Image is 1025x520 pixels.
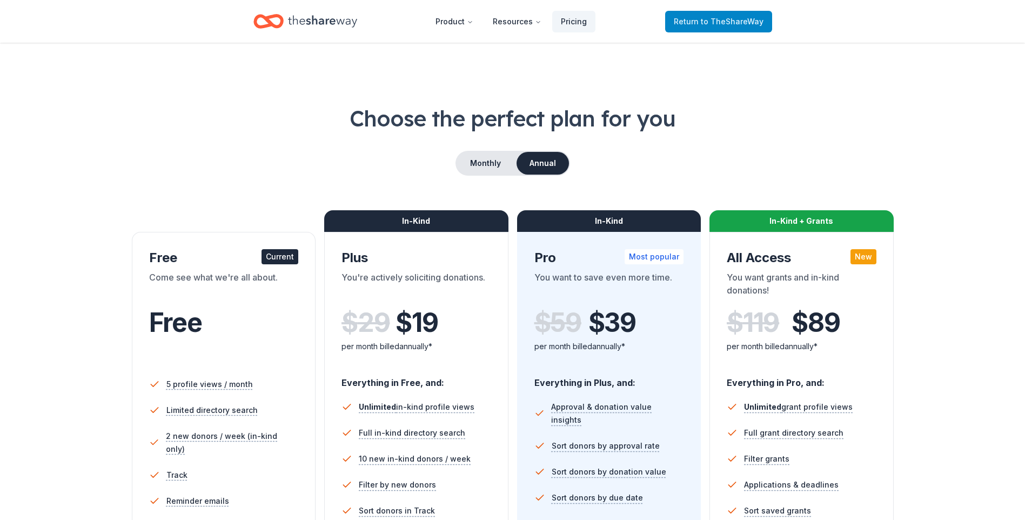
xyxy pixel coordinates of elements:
[262,249,298,264] div: Current
[166,469,187,482] span: Track
[166,495,229,508] span: Reminder emails
[359,504,435,517] span: Sort donors in Track
[359,402,474,411] span: in-kind profile views
[744,478,839,491] span: Applications & deadlines
[166,404,258,417] span: Limited directory search
[552,465,666,478] span: Sort donors by donation value
[551,401,684,426] span: Approval & donation value insights
[166,430,298,456] span: 2 new donors / week (in-kind only)
[625,249,684,264] div: Most popular
[744,452,789,465] span: Filter grants
[341,271,491,301] div: You're actively soliciting donations.
[427,9,595,34] nav: Main
[534,271,684,301] div: You want to save even more time.
[359,452,471,465] span: 10 new in-kind donors / week
[517,210,701,232] div: In-Kind
[792,308,840,338] span: $ 89
[359,402,396,411] span: Unlimited
[674,15,763,28] span: Return
[253,9,357,34] a: Home
[341,249,491,266] div: Plus
[727,271,876,301] div: You want grants and in-kind donations!
[701,17,763,26] span: to TheShareWay
[727,249,876,266] div: All Access
[552,491,643,504] span: Sort donors by due date
[359,478,436,491] span: Filter by new donors
[149,271,299,301] div: Come see what we're all about.
[727,367,876,390] div: Everything in Pro, and:
[427,11,482,32] button: Product
[744,402,853,411] span: grant profile views
[149,249,299,266] div: Free
[149,306,202,338] span: Free
[396,308,438,338] span: $ 19
[552,11,595,32] a: Pricing
[744,402,781,411] span: Unlimited
[727,340,876,353] div: per month billed annually*
[359,426,465,439] span: Full in-kind directory search
[324,210,508,232] div: In-Kind
[534,249,684,266] div: Pro
[665,11,772,32] a: Returnto TheShareWay
[457,152,514,175] button: Monthly
[484,11,550,32] button: Resources
[588,308,636,338] span: $ 39
[552,439,660,452] span: Sort donors by approval rate
[709,210,894,232] div: In-Kind + Grants
[744,504,811,517] span: Sort saved grants
[850,249,876,264] div: New
[341,367,491,390] div: Everything in Free, and:
[166,378,253,391] span: 5 profile views / month
[341,340,491,353] div: per month billed annually*
[43,103,982,134] h1: Choose the perfect plan for you
[534,367,684,390] div: Everything in Plus, and:
[744,426,843,439] span: Full grant directory search
[534,340,684,353] div: per month billed annually*
[517,152,569,175] button: Annual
